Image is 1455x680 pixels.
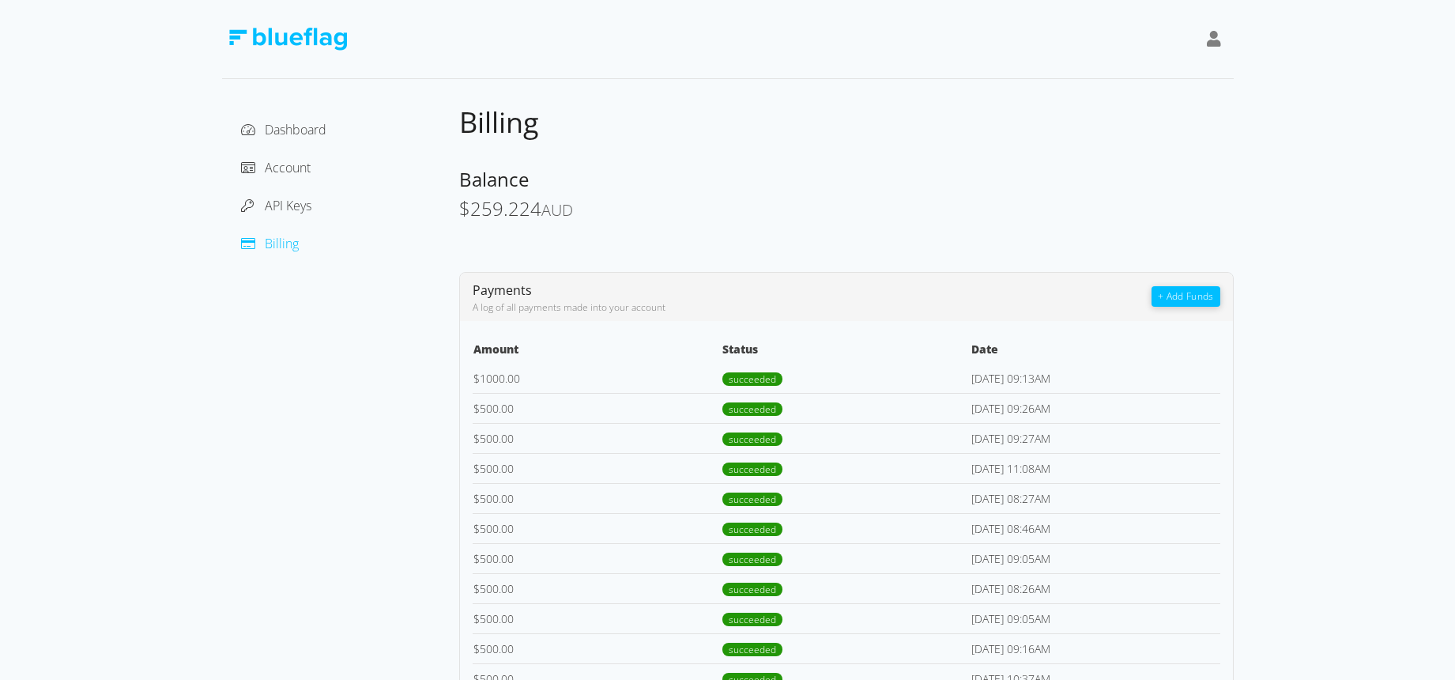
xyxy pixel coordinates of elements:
span: $ [473,371,480,386]
td: [DATE] 08:26AM [971,573,1219,603]
td: 500.00 [473,423,722,453]
span: succeeded [722,402,782,416]
th: Amount [473,340,722,364]
span: $ [473,491,480,506]
td: 500.00 [473,633,722,663]
td: 1000.00 [473,364,722,394]
a: Account [241,159,311,176]
span: succeeded [722,643,782,656]
span: $ [473,611,480,626]
th: Date [971,340,1219,364]
div: A log of all payments made into your account [473,300,1152,315]
a: Billing [241,235,299,252]
span: succeeded [722,493,782,506]
span: succeeded [722,613,782,626]
td: [DATE] 08:46AM [971,513,1219,543]
td: [DATE] 08:27AM [971,483,1219,513]
td: 500.00 [473,603,722,633]
a: Dashboard [241,121,326,138]
td: 500.00 [473,543,722,573]
td: 500.00 [473,483,722,513]
span: $ [473,551,480,566]
span: succeeded [722,553,782,566]
span: succeeded [722,523,782,536]
span: Dashboard [265,121,326,138]
span: $ [473,521,480,536]
span: $ [473,401,480,416]
span: Payments [473,281,532,299]
td: [DATE] 09:13AM [971,364,1219,394]
button: + Add Funds [1152,286,1219,307]
span: Billing [459,103,539,142]
span: API Keys [265,197,311,214]
span: 259.224 [470,195,541,221]
a: API Keys [241,197,311,214]
td: [DATE] 09:27AM [971,423,1219,453]
span: $ [473,581,480,596]
td: [DATE] 11:08AM [971,453,1219,483]
td: 500.00 [473,393,722,423]
span: $ [473,431,480,446]
span: $ [459,195,470,221]
td: [DATE] 09:16AM [971,633,1219,663]
td: [DATE] 09:26AM [971,393,1219,423]
span: succeeded [722,463,782,476]
span: Billing [265,235,299,252]
td: 500.00 [473,573,722,603]
td: 500.00 [473,513,722,543]
span: succeeded [722,583,782,596]
span: succeeded [722,433,782,446]
td: 500.00 [473,453,722,483]
td: [DATE] 09:05AM [971,603,1219,633]
span: $ [473,641,480,656]
td: [DATE] 09:05AM [971,543,1219,573]
span: succeeded [722,372,782,386]
span: AUD [541,199,573,221]
span: Account [265,159,311,176]
th: Status [722,340,971,364]
span: Balance [459,166,529,192]
span: $ [473,461,480,476]
img: Blue Flag Logo [228,28,347,51]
